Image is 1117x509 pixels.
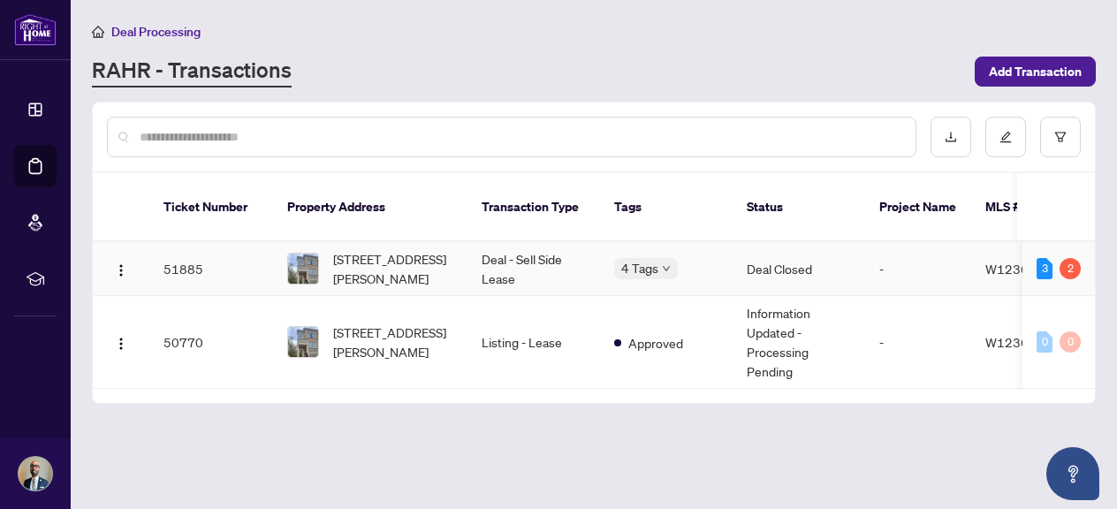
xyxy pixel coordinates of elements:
span: download [945,131,957,143]
button: filter [1040,117,1081,157]
td: - [865,296,971,389]
button: Logo [107,328,135,356]
button: Add Transaction [975,57,1096,87]
td: - [865,242,971,296]
th: Transaction Type [467,173,600,242]
div: 2 [1060,258,1081,279]
th: MLS # [971,173,1077,242]
td: Information Updated - Processing Pending [733,296,865,389]
img: Profile Icon [19,457,52,490]
span: edit [999,131,1012,143]
div: 3 [1037,258,1052,279]
span: Add Transaction [989,57,1082,86]
th: Property Address [273,173,467,242]
div: 0 [1037,331,1052,353]
img: logo [14,13,57,46]
th: Project Name [865,173,971,242]
button: edit [985,117,1026,157]
div: 0 [1060,331,1081,353]
a: RAHR - Transactions [92,56,292,87]
button: download [931,117,971,157]
th: Ticket Number [149,173,273,242]
td: Deal Closed [733,242,865,296]
span: Deal Processing [111,24,201,40]
span: Approved [628,333,683,353]
span: [STREET_ADDRESS][PERSON_NAME] [333,323,453,361]
button: Logo [107,254,135,283]
span: [STREET_ADDRESS][PERSON_NAME] [333,249,453,288]
th: Tags [600,173,733,242]
td: 50770 [149,296,273,389]
td: Listing - Lease [467,296,600,389]
span: W12369478 [985,261,1060,277]
span: filter [1054,131,1067,143]
span: home [92,26,104,38]
span: W12369478 [985,334,1060,350]
img: thumbnail-img [288,327,318,357]
img: thumbnail-img [288,254,318,284]
td: 51885 [149,242,273,296]
span: 4 Tags [621,258,658,278]
td: Deal - Sell Side Lease [467,242,600,296]
button: Open asap [1046,447,1099,500]
span: down [662,264,671,273]
img: Logo [114,263,128,277]
th: Status [733,173,865,242]
img: Logo [114,337,128,351]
